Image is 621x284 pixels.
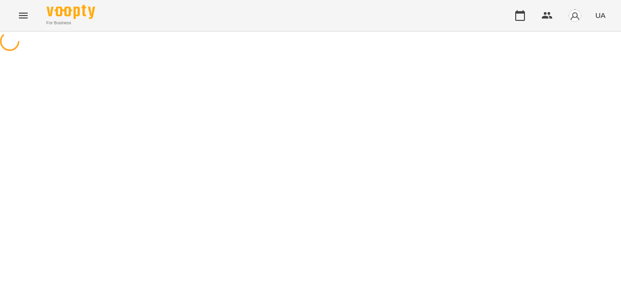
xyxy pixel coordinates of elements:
img: Voopty Logo [47,5,95,19]
button: Menu [12,4,35,27]
button: UA [591,6,609,24]
img: avatar_s.png [568,9,582,22]
span: UA [595,10,605,20]
span: For Business [47,20,95,26]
